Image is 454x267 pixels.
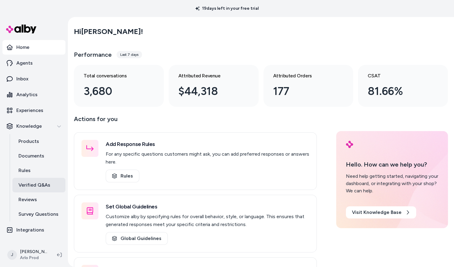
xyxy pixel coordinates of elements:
[4,245,52,265] button: J[PERSON_NAME]Arlo Prod
[358,65,448,107] a: CSAT 81.66%
[18,138,39,145] p: Products
[18,196,37,203] p: Reviews
[192,5,262,12] p: 19 days left in your free trial
[12,178,65,192] a: Verified Q&As
[2,56,65,70] a: Agents
[263,65,353,107] a: Attributed Orders 177
[178,72,239,79] h3: Attributed Revenue
[106,213,309,228] p: Customize alby by specifying rules for overall behavior, style, or language. This ensures that ge...
[16,123,42,130] p: Knowledge
[18,167,31,174] p: Rules
[368,83,429,100] div: 81.66%
[2,87,65,102] a: Analytics
[2,72,65,86] a: Inbox
[2,103,65,118] a: Experiences
[106,150,309,166] p: For any specific questions customers might ask, you can add preferred responses or answers here.
[16,75,28,83] p: Inbox
[16,107,43,114] p: Experiences
[84,72,144,79] h3: Total conversations
[18,152,44,160] p: Documents
[178,83,239,100] div: $44,318
[346,160,438,169] p: Hello. How can we help you?
[12,163,65,178] a: Rules
[368,72,429,79] h3: CSAT
[346,206,416,218] a: Visit Knowledge Base
[273,83,334,100] div: 177
[84,83,144,100] div: 3,680
[2,223,65,237] a: Integrations
[20,249,47,255] p: [PERSON_NAME]
[20,255,47,261] span: Arlo Prod
[169,65,259,107] a: Attributed Revenue $44,318
[16,226,44,234] p: Integrations
[12,192,65,207] a: Reviews
[106,232,168,245] a: Global Guidelines
[16,44,29,51] p: Home
[346,173,438,194] div: Need help getting started, navigating your dashboard, or integrating with your shop? We can help.
[74,65,164,107] a: Total conversations 3,680
[12,134,65,149] a: Products
[18,211,58,218] p: Survey Questions
[12,149,65,163] a: Documents
[16,91,38,98] p: Analytics
[74,27,143,36] h2: Hi [PERSON_NAME] !
[117,51,142,58] div: Last 7 days
[2,40,65,55] a: Home
[346,141,353,148] img: alby Logo
[106,140,309,148] h3: Add Response Rules
[7,250,17,260] span: J
[12,207,65,221] a: Survey Questions
[6,25,36,33] img: alby Logo
[106,202,309,211] h3: Set Global Guidelines
[18,181,50,189] p: Verified Q&As
[74,50,112,59] h3: Performance
[74,114,317,129] p: Actions for you
[273,72,334,79] h3: Attributed Orders
[2,119,65,133] button: Knowledge
[106,170,139,182] a: Rules
[16,59,33,67] p: Agents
